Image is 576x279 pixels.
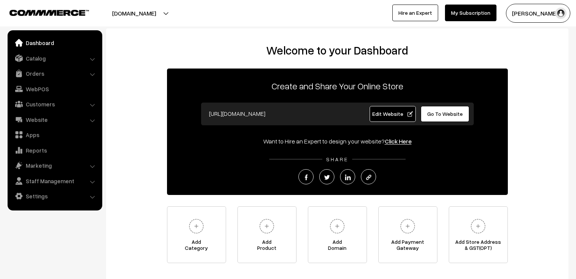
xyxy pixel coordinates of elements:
[186,216,207,237] img: plus.svg
[9,67,100,80] a: Orders
[445,5,496,21] a: My Subscription
[370,106,416,122] a: Edit Website
[506,4,570,23] button: [PERSON_NAME] C
[167,79,508,93] p: Create and Share Your Online Store
[9,128,100,142] a: Apps
[427,111,463,117] span: Go To Website
[114,44,561,57] h2: Welcome to your Dashboard
[237,206,297,263] a: AddProduct
[308,239,367,254] span: Add Domain
[397,216,418,237] img: plus.svg
[86,4,183,23] button: [DOMAIN_NAME]
[449,239,507,254] span: Add Store Address & GST(OPT)
[449,206,508,263] a: Add Store Address& GST(OPT)
[392,5,438,21] a: Hire an Expert
[167,206,226,263] a: AddCategory
[9,8,76,17] a: COMMMERCE
[9,97,100,111] a: Customers
[379,239,437,254] span: Add Payment Gateway
[308,206,367,263] a: AddDomain
[372,111,413,117] span: Edit Website
[167,239,226,254] span: Add Category
[9,36,100,50] a: Dashboard
[9,113,100,126] a: Website
[378,206,437,263] a: Add PaymentGateway
[9,82,100,96] a: WebPOS
[555,8,567,19] img: user
[9,143,100,157] a: Reports
[256,216,277,237] img: plus.svg
[421,106,470,122] a: Go To Website
[9,159,100,172] a: Marketing
[9,10,89,16] img: COMMMERCE
[327,216,348,237] img: plus.svg
[322,156,352,162] span: SHARE
[238,239,296,254] span: Add Product
[468,216,489,237] img: plus.svg
[167,137,508,146] div: Want to Hire an Expert to design your website?
[9,189,100,203] a: Settings
[9,174,100,188] a: Staff Management
[385,137,412,145] a: Click Here
[9,51,100,65] a: Catalog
